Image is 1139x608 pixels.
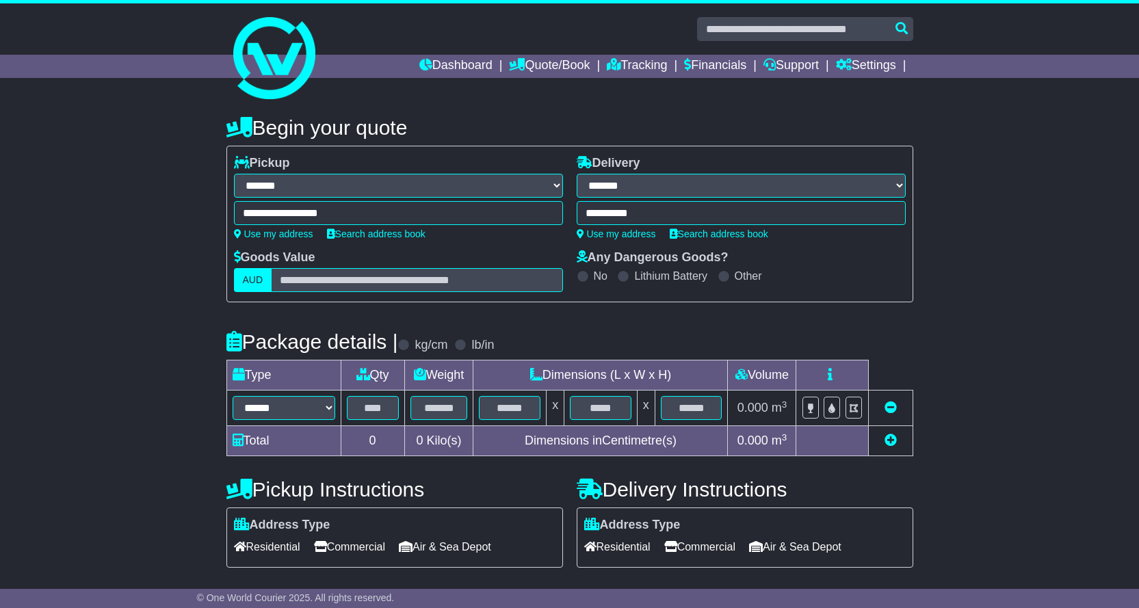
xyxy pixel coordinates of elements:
span: 0.000 [737,434,768,447]
label: Address Type [234,518,330,533]
span: m [772,434,787,447]
span: 0 [416,434,423,447]
a: Settings [836,55,896,78]
label: lb/in [471,338,494,353]
label: No [594,269,607,282]
label: Pickup [234,156,290,171]
td: Total [226,426,341,456]
sup: 3 [782,432,787,442]
span: Air & Sea Depot [399,536,491,557]
span: Commercial [314,536,385,557]
td: Qty [341,360,404,391]
a: Remove this item [885,401,897,414]
a: Support [763,55,819,78]
td: Volume [728,360,796,391]
td: x [547,391,564,426]
label: Delivery [577,156,640,171]
a: Use my address [234,228,313,239]
a: Search address book [327,228,426,239]
label: AUD [234,268,272,292]
span: m [772,401,787,414]
td: Type [226,360,341,391]
td: x [637,391,655,426]
h4: Package details | [226,330,398,353]
td: Dimensions in Centimetre(s) [473,426,728,456]
a: Dashboard [419,55,493,78]
span: 0.000 [737,401,768,414]
td: Dimensions (L x W x H) [473,360,728,391]
label: Address Type [584,518,681,533]
a: Tracking [607,55,667,78]
a: Use my address [577,228,656,239]
a: Quote/Book [509,55,590,78]
label: Goods Value [234,250,315,265]
span: Residential [584,536,651,557]
label: Lithium Battery [634,269,707,282]
span: Residential [234,536,300,557]
h4: Pickup Instructions [226,478,563,501]
span: Commercial [664,536,735,557]
td: Weight [404,360,473,391]
td: 0 [341,426,404,456]
a: Add new item [885,434,897,447]
label: Any Dangerous Goods? [577,250,729,265]
span: © One World Courier 2025. All rights reserved. [197,592,395,603]
sup: 3 [782,399,787,410]
td: Kilo(s) [404,426,473,456]
label: kg/cm [415,338,447,353]
a: Financials [684,55,746,78]
a: Search address book [670,228,768,239]
span: Air & Sea Depot [749,536,841,557]
label: Other [735,269,762,282]
h4: Begin your quote [226,116,913,139]
h4: Delivery Instructions [577,478,913,501]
